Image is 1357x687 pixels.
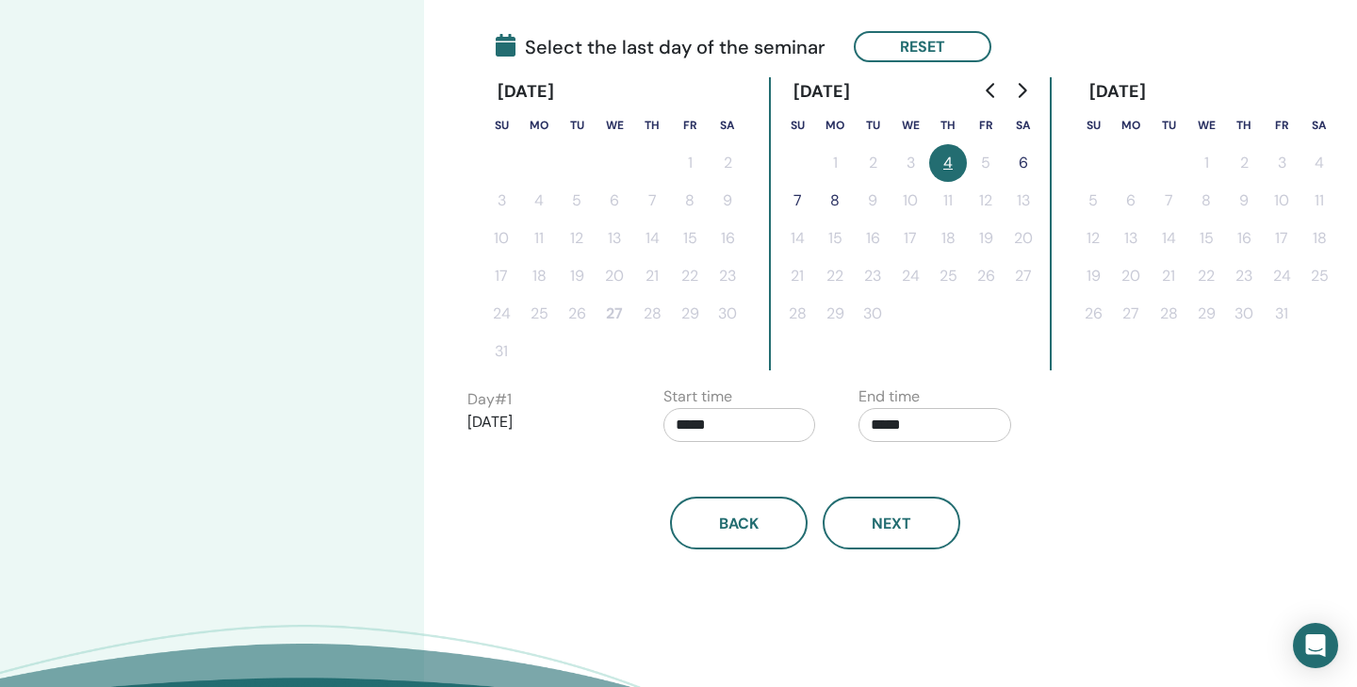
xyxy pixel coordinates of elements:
[482,295,520,333] button: 24
[663,385,732,408] label: Start time
[1150,295,1187,333] button: 28
[596,295,633,333] button: 27
[709,295,746,333] button: 30
[709,220,746,257] button: 16
[854,220,891,257] button: 16
[1074,106,1112,144] th: Sunday
[1150,220,1187,257] button: 14
[1005,182,1042,220] button: 13
[633,257,671,295] button: 21
[816,144,854,182] button: 1
[1300,144,1338,182] button: 4
[929,257,967,295] button: 25
[709,182,746,220] button: 9
[1005,257,1042,295] button: 27
[1263,106,1300,144] th: Friday
[872,514,911,533] span: Next
[891,144,929,182] button: 3
[596,257,633,295] button: 20
[671,220,709,257] button: 15
[854,106,891,144] th: Tuesday
[1005,220,1042,257] button: 20
[633,106,671,144] th: Thursday
[558,182,596,220] button: 5
[1187,182,1225,220] button: 8
[816,182,854,220] button: 8
[482,333,520,370] button: 31
[816,106,854,144] th: Monday
[967,106,1005,144] th: Friday
[891,106,929,144] th: Wednesday
[633,295,671,333] button: 28
[482,182,520,220] button: 3
[891,220,929,257] button: 17
[1112,220,1150,257] button: 13
[633,182,671,220] button: 7
[1005,106,1042,144] th: Saturday
[558,220,596,257] button: 12
[1263,144,1300,182] button: 3
[1263,295,1300,333] button: 31
[1225,220,1263,257] button: 16
[816,295,854,333] button: 29
[1225,295,1263,333] button: 30
[1150,257,1187,295] button: 21
[709,144,746,182] button: 2
[633,220,671,257] button: 14
[558,257,596,295] button: 19
[929,144,967,182] button: 4
[854,144,891,182] button: 2
[671,106,709,144] th: Friday
[671,144,709,182] button: 1
[1187,106,1225,144] th: Wednesday
[1187,144,1225,182] button: 1
[778,257,816,295] button: 21
[1112,295,1150,333] button: 27
[1074,77,1162,106] div: [DATE]
[1300,182,1338,220] button: 11
[1074,220,1112,257] button: 12
[929,220,967,257] button: 18
[496,33,826,61] span: Select the last day of the seminar
[1112,106,1150,144] th: Monday
[467,388,512,411] label: Day # 1
[1150,182,1187,220] button: 7
[778,182,816,220] button: 7
[482,77,570,106] div: [DATE]
[854,182,891,220] button: 9
[816,220,854,257] button: 15
[671,295,709,333] button: 29
[778,295,816,333] button: 28
[1006,72,1037,109] button: Go to next month
[482,106,520,144] th: Sunday
[854,31,991,62] button: Reset
[520,182,558,220] button: 4
[858,385,920,408] label: End time
[482,257,520,295] button: 17
[967,182,1005,220] button: 12
[778,220,816,257] button: 14
[558,295,596,333] button: 26
[1225,182,1263,220] button: 9
[520,106,558,144] th: Monday
[976,72,1006,109] button: Go to previous month
[520,257,558,295] button: 18
[1263,182,1300,220] button: 10
[1005,144,1042,182] button: 6
[596,106,633,144] th: Wednesday
[1263,257,1300,295] button: 24
[596,182,633,220] button: 6
[891,182,929,220] button: 10
[467,411,620,433] p: [DATE]
[823,497,960,549] button: Next
[1263,220,1300,257] button: 17
[967,220,1005,257] button: 19
[1074,295,1112,333] button: 26
[1300,257,1338,295] button: 25
[719,514,759,533] span: Back
[1074,257,1112,295] button: 19
[1150,106,1187,144] th: Tuesday
[1293,623,1338,668] div: Open Intercom Messenger
[520,220,558,257] button: 11
[1225,257,1263,295] button: 23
